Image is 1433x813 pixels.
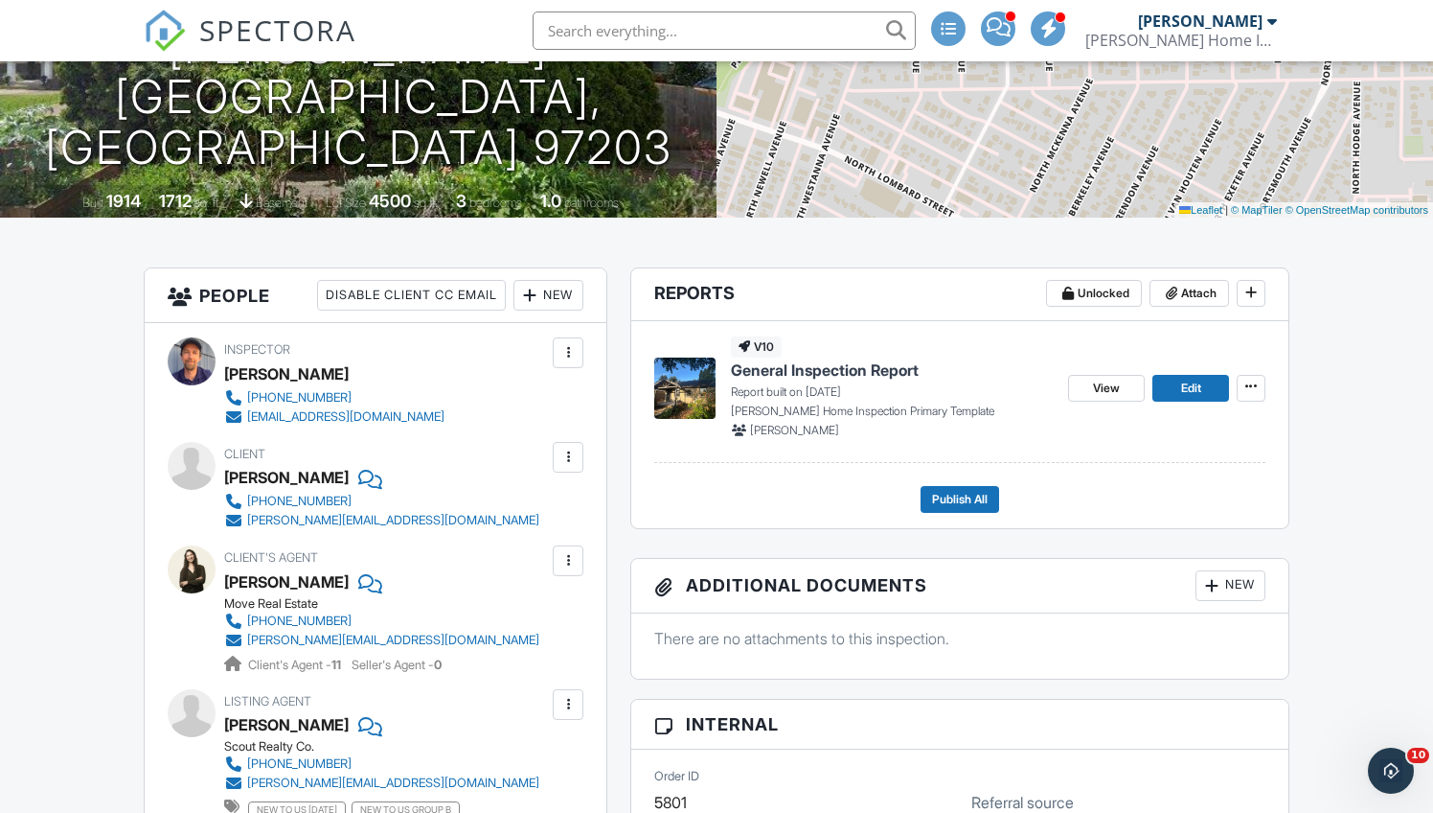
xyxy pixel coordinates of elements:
[224,568,349,596] a: [PERSON_NAME]
[1225,204,1228,216] span: |
[224,550,318,565] span: Client's Agent
[533,12,916,50] input: Search everything...
[971,792,1074,813] label: Referral source
[247,513,539,528] div: [PERSON_NAME][EMAIL_ADDRESS][DOMAIN_NAME]
[540,191,561,211] div: 1.0
[224,360,349,388] div: [PERSON_NAME]
[247,776,539,791] div: [PERSON_NAME][EMAIL_ADDRESS][DOMAIN_NAME]
[144,26,356,66] a: SPECTORA
[106,191,141,211] div: 1914
[224,463,349,492] div: [PERSON_NAME]
[654,768,699,785] label: Order ID
[224,694,311,708] span: Listing Agent
[224,755,539,774] a: [PHONE_NUMBER]
[247,633,539,648] div: [PERSON_NAME][EMAIL_ADDRESS][DOMAIN_NAME]
[194,196,221,210] span: sq. ft.
[248,658,344,672] span: Client's Agent -
[224,407,444,427] a: [EMAIL_ADDRESS][DOMAIN_NAME]
[513,280,583,311] div: New
[564,196,619,210] span: bathrooms
[1368,748,1414,794] iframe: Intercom live chat
[434,658,442,672] strong: 0
[247,756,352,772] div: [PHONE_NUMBER]
[224,492,539,511] a: [PHONE_NUMBER]
[456,191,466,211] div: 3
[654,628,1265,649] p: There are no attachments to this inspection.
[159,191,192,211] div: 1712
[326,196,366,210] span: Lot Size
[145,268,607,323] h3: People
[224,388,444,407] a: [PHONE_NUMBER]
[331,658,341,672] strong: 11
[1085,31,1277,50] div: Murphy Home Inspection
[224,342,290,357] span: Inspector
[224,447,265,461] span: Client
[317,280,506,311] div: Disable Client CC Email
[1407,748,1429,763] span: 10
[144,10,186,52] img: The Best Home Inspection Software - Spectora
[247,409,444,425] div: [EMAIL_ADDRESS][DOMAIN_NAME]
[247,390,352,406] div: [PHONE_NUMBER]
[256,196,307,210] span: basement
[631,700,1288,750] h3: Internal
[224,739,555,755] div: Scout Realty Co.
[369,191,411,211] div: 4500
[224,612,539,631] a: [PHONE_NUMBER]
[1179,204,1222,216] a: Leaflet
[1195,570,1265,601] div: New
[224,774,539,793] a: [PERSON_NAME][EMAIL_ADDRESS][DOMAIN_NAME]
[352,658,442,672] span: Seller's Agent -
[247,614,352,629] div: [PHONE_NUMBER]
[631,559,1288,614] h3: Additional Documents
[224,596,555,612] div: Move Real Estate
[1231,204,1283,216] a: © MapTiler
[1285,204,1428,216] a: © OpenStreetMap contributors
[247,494,352,509] div: [PHONE_NUMBER]
[82,196,103,210] span: Built
[224,511,539,530] a: [PERSON_NAME][EMAIL_ADDRESS][DOMAIN_NAME]
[224,710,349,739] a: [PERSON_NAME]
[1138,12,1262,31] div: [PERSON_NAME]
[224,631,539,650] a: [PERSON_NAME][EMAIL_ADDRESS][DOMAIN_NAME]
[469,196,522,210] span: bedrooms
[414,196,438,210] span: sq.ft.
[199,10,356,50] span: SPECTORA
